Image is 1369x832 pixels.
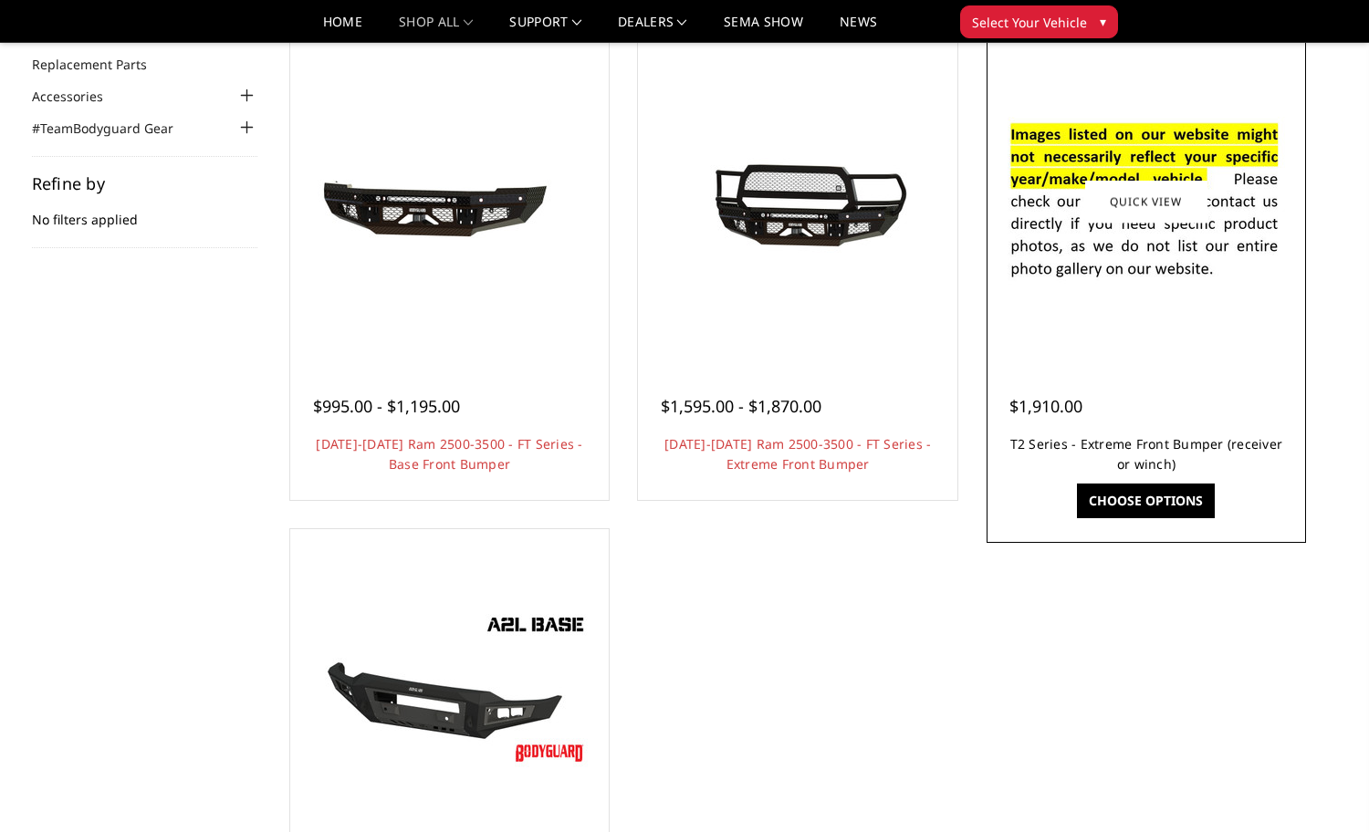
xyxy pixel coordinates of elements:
[295,47,605,357] a: 2010-2018 Ram 2500-3500 - FT Series - Base Front Bumper 2010-2018 Ram 2500-3500 - FT Series - Bas...
[1278,744,1369,832] iframe: Chat Widget
[1010,435,1283,473] a: T2 Series - Extreme Front Bumper (receiver or winch)
[32,55,170,74] a: Replacement Parts
[643,47,953,357] a: 2010-2018 Ram 2500-3500 - FT Series - Extreme Front Bumper 2010-2018 Ram 2500-3500 - FT Series - ...
[1009,395,1082,417] span: $1,910.00
[664,435,931,473] a: [DATE]-[DATE] Ram 2500-3500 - FT Series - Extreme Front Bumper
[1000,102,1292,301] img: T2 Series - Extreme Front Bumper (receiver or winch)
[32,87,126,106] a: Accessories
[509,16,581,42] a: Support
[618,16,687,42] a: Dealers
[399,16,473,42] a: shop all
[840,16,877,42] a: News
[972,13,1087,32] span: Select Your Vehicle
[661,395,821,417] span: $1,595.00 - $1,870.00
[316,435,582,473] a: [DATE]-[DATE] Ram 2500-3500 - FT Series - Base Front Bumper
[991,47,1301,357] a: T2 Series - Extreme Front Bumper (receiver or winch) T2 Series - Extreme Front Bumper (receiver o...
[1077,484,1215,518] a: Choose Options
[323,16,362,42] a: Home
[1085,180,1207,223] a: Quick view
[313,395,460,417] span: $995.00 - $1,195.00
[724,16,803,42] a: SEMA Show
[960,5,1118,38] button: Select Your Vehicle
[1100,12,1106,31] span: ▾
[32,175,258,248] div: No filters applied
[32,119,196,138] a: #TeamBodyguard Gear
[32,175,258,192] h5: Refine by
